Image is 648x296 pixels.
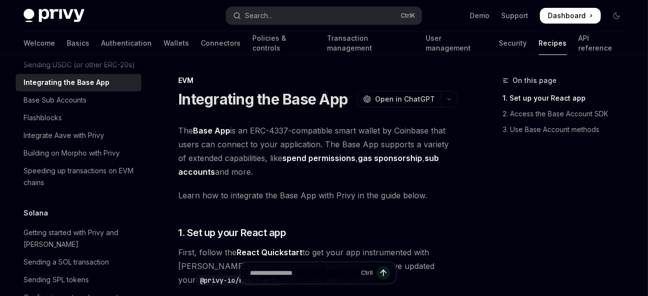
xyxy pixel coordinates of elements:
a: Wallets [163,31,189,55]
div: Getting started with Privy and [PERSON_NAME] [24,227,135,250]
a: Integrate Aave with Privy [16,127,141,144]
div: Search... [245,10,272,22]
div: Sending a SOL transaction [24,256,109,268]
button: Open in ChatGPT [357,91,441,108]
h5: Solana [24,207,48,219]
div: EVM [178,76,458,85]
a: Policies & controls [252,31,315,55]
span: Open in ChatGPT [375,94,435,104]
a: Speeding up transactions on EVM chains [16,162,141,191]
div: Integrate Aave with Privy [24,130,104,141]
span: Dashboard [548,11,586,21]
a: Sending a SOL transaction [16,253,141,271]
span: On this page [513,75,557,86]
input: Ask a question... [250,262,357,284]
span: First, follow the to get your app instrumented with [PERSON_NAME]’s basic functionality. Make sur... [178,245,458,287]
a: Transaction management [327,31,414,55]
a: Base Sub Accounts [16,91,141,109]
a: Building on Morpho with Privy [16,144,141,162]
a: Dashboard [540,8,601,24]
a: Getting started with Privy and [PERSON_NAME] [16,224,141,253]
a: spend permissions [282,153,355,163]
a: Flashblocks [16,109,141,127]
a: React Quickstart [237,247,302,258]
a: Security [499,31,527,55]
button: Toggle dark mode [609,8,624,24]
a: Recipes [539,31,567,55]
img: dark logo [24,9,84,23]
button: Open search [226,7,421,25]
span: Learn how to integrate the Base App with Privy in the guide below. [178,188,458,202]
a: 3. Use Base Account methods [503,122,632,137]
div: Integrating the Base App [24,77,109,88]
a: User management [426,31,487,55]
span: 1. Set up your React app [178,226,286,240]
div: Sending SPL tokens [24,274,89,286]
a: Authentication [101,31,152,55]
a: Integrating the Base App [16,74,141,91]
a: Basics [67,31,89,55]
a: Connectors [201,31,241,55]
a: 1. Set up your React app [503,90,632,106]
a: API reference [579,31,624,55]
div: Base Sub Accounts [24,94,86,106]
a: gas sponsorship [358,153,422,163]
strong: Base App [193,126,230,135]
a: Welcome [24,31,55,55]
a: Demo [470,11,489,21]
button: Send message [377,266,390,280]
div: Building on Morpho with Privy [24,147,120,159]
span: Ctrl K [401,12,416,20]
a: Sending SPL tokens [16,271,141,289]
div: Flashblocks [24,112,62,124]
div: Speeding up transactions on EVM chains [24,165,135,188]
span: The is an ERC-4337-compatible smart wallet by Coinbase that users can connect to your application... [178,124,458,179]
a: Support [501,11,528,21]
a: 2. Access the Base Account SDK [503,106,632,122]
h1: Integrating the Base App [178,90,348,108]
